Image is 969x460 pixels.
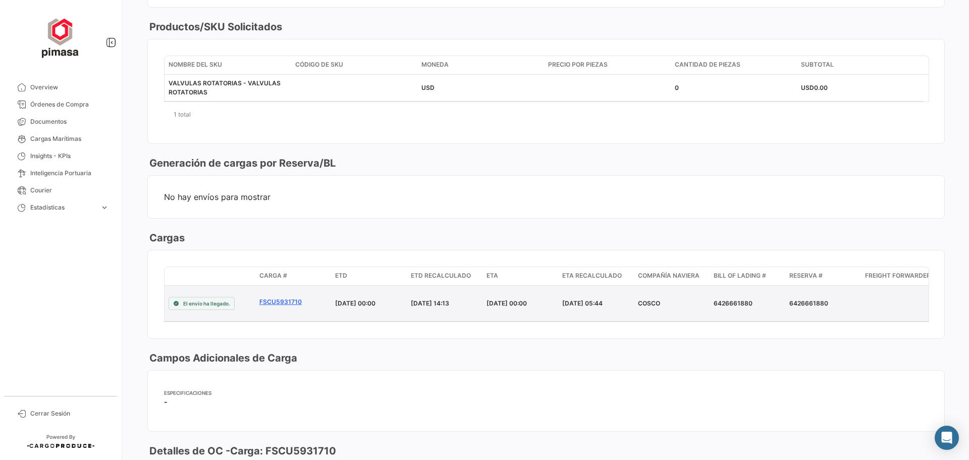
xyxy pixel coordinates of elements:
a: FSCU5931710 [259,297,327,306]
span: Reserva # [789,271,823,280]
datatable-header-cell: Carga # [255,267,331,285]
span: [DATE] 14:13 [411,299,449,307]
datatable-header-cell: ETA Recalculado [558,267,634,285]
span: Courier [30,186,109,195]
div: 6426661880 [714,299,781,308]
a: Insights - KPIs [8,147,113,165]
a: Overview [8,79,113,96]
div: 1 total [164,102,928,127]
span: Documentos [30,117,109,126]
span: [DATE] 00:00 [335,299,375,307]
datatable-header-cell: ETA [482,267,558,285]
span: ETA [487,271,498,280]
h3: Campos Adicionales de Carga [147,351,297,365]
span: expand_more [100,203,109,212]
span: 0.00 [814,84,828,91]
span: VALVULAS ROTATORIAS - VALVULAS ROTATORIAS [169,79,281,96]
span: Código de SKU [295,60,343,69]
datatable-header-cell: Compañía naviera [634,267,710,285]
a: Courier [8,182,113,199]
span: El envío ha llegado. [183,299,230,308]
span: Inteligencia Portuaria [30,169,109,178]
h3: Cargas [147,231,185,245]
span: [DATE] 00:00 [487,299,527,307]
datatable-header-cell: ETD Recalculado [407,267,482,285]
datatable-header-cell: Freight Forwarder [861,267,937,285]
span: Cerrar Sesión [30,409,109,418]
span: Subtotal [801,60,834,69]
span: USD [801,84,814,91]
h3: Detalles de OC - Carga: FSCU5931710 [147,444,336,458]
span: Moneda [421,60,449,69]
span: Cantidad de Piezas [675,60,740,69]
span: Compañía naviera [638,271,699,280]
span: Precio por Piezas [548,60,608,69]
span: Insights - KPIs [30,151,109,161]
span: COSCO [638,299,660,307]
div: 0 [675,83,793,92]
div: 6426661880 [789,299,857,308]
span: ETD [335,271,347,280]
datatable-header-cell: Bill of Lading # [710,267,785,285]
span: ETA Recalculado [562,271,622,280]
datatable-header-cell: Nombre del SKU [165,56,291,74]
span: USD [421,84,435,91]
a: Inteligencia Portuaria [8,165,113,182]
span: Freight Forwarder [865,271,931,280]
span: - [164,397,168,406]
span: Nombre del SKU [169,60,222,69]
span: Órdenes de Compra [30,100,109,109]
img: ff117959-d04a-4809-8d46-49844dc85631.png [35,12,86,63]
span: Cargas Marítimas [30,134,109,143]
a: Órdenes de Compra [8,96,113,113]
datatable-header-cell: Reserva # [785,267,861,285]
span: No hay envíos para mostrar [164,192,928,202]
datatable-header-cell: Moneda [417,56,544,74]
a: Cargas Marítimas [8,130,113,147]
h3: Productos/SKU Solicitados [147,20,282,34]
div: Abrir Intercom Messenger [935,426,959,450]
datatable-header-cell: ETD [331,267,407,285]
span: Carga # [259,271,287,280]
span: Bill of Lading # [714,271,766,280]
datatable-header-cell: Código de SKU [291,56,418,74]
app-card-info-title: Especificaciones [164,389,546,397]
h3: Generación de cargas por Reserva/BL [147,156,336,170]
span: Overview [30,83,109,92]
span: [DATE] 05:44 [562,299,603,307]
span: Estadísticas [30,203,96,212]
span: ETD Recalculado [411,271,471,280]
a: Documentos [8,113,113,130]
